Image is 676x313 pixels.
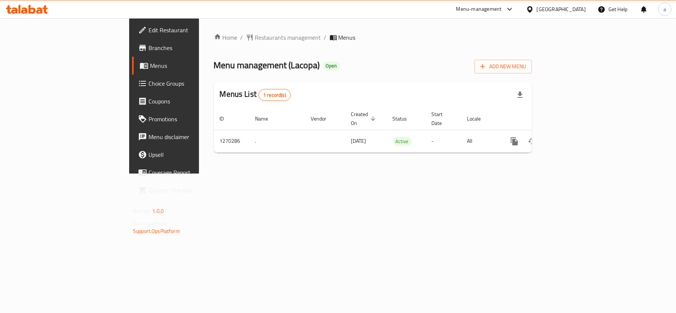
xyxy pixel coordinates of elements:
[323,62,340,70] div: Open
[133,219,167,228] span: Get support on:
[537,5,586,13] div: [GEOGRAPHIC_DATA]
[456,5,502,14] div: Menu-management
[148,97,236,106] span: Coupons
[150,61,236,70] span: Menus
[255,33,321,42] span: Restaurants management
[214,33,532,42] nav: breadcrumb
[220,114,234,123] span: ID
[132,39,242,57] a: Branches
[132,57,242,75] a: Menus
[148,150,236,159] span: Upsell
[148,132,236,141] span: Menu disclaimer
[148,115,236,123] span: Promotions
[148,26,236,34] span: Edit Restaurant
[259,92,290,99] span: 1 record(s)
[255,114,278,123] span: Name
[152,206,164,216] span: 1.0.0
[323,63,340,69] span: Open
[474,60,532,73] button: Add New Menu
[506,132,523,150] button: more
[148,186,236,195] span: Grocery Checklist
[132,75,242,92] a: Choice Groups
[432,110,453,128] span: Start Date
[132,21,242,39] a: Edit Restaurant
[133,206,151,216] span: Version:
[393,137,412,146] span: Active
[133,226,180,236] a: Support.OpsPlatform
[132,128,242,146] a: Menu disclaimer
[511,86,529,104] div: Export file
[663,5,666,13] span: a
[148,168,236,177] span: Coverage Report
[311,114,336,123] span: Vendor
[393,114,417,123] span: Status
[500,108,583,130] th: Actions
[351,110,378,128] span: Created On
[351,136,366,146] span: [DATE]
[132,110,242,128] a: Promotions
[132,146,242,164] a: Upsell
[132,164,242,181] a: Coverage Report
[148,43,236,52] span: Branches
[324,33,327,42] li: /
[426,130,461,152] td: -
[467,114,491,123] span: Locale
[214,57,320,73] span: Menu management ( Lacopa )
[132,92,242,110] a: Coupons
[220,89,291,101] h2: Menus List
[461,130,500,152] td: All
[339,33,356,42] span: Menus
[246,33,321,42] a: Restaurants management
[258,89,291,101] div: Total records count
[214,108,583,153] table: enhanced table
[148,79,236,88] span: Choice Groups
[132,181,242,199] a: Grocery Checklist
[523,132,541,150] button: Change Status
[249,130,305,152] td: .
[480,62,526,71] span: Add New Menu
